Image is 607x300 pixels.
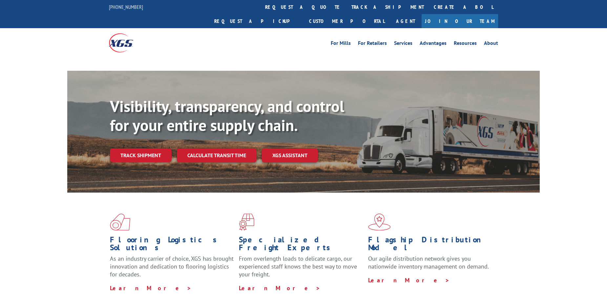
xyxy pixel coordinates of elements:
[368,255,489,270] span: Our agile distribution network gives you nationwide inventory management on demand.
[368,276,450,284] a: Learn More >
[394,41,412,48] a: Services
[239,236,363,255] h1: Specialized Freight Experts
[358,41,387,48] a: For Retailers
[177,148,257,162] a: Calculate transit time
[239,214,254,231] img: xgs-icon-focused-on-flooring-red
[110,284,192,292] a: Learn More >
[110,236,234,255] h1: Flooring Logistics Solutions
[420,41,447,48] a: Advantages
[209,14,304,28] a: Request a pickup
[109,4,143,10] a: [PHONE_NUMBER]
[484,41,498,48] a: About
[239,284,321,292] a: Learn More >
[110,96,344,135] b: Visibility, transparency, and control for your entire supply chain.
[304,14,389,28] a: Customer Portal
[239,255,363,284] p: From overlength loads to delicate cargo, our experienced staff knows the best way to move your fr...
[422,14,498,28] a: Join Our Team
[262,148,318,162] a: XGS ASSISTANT
[368,236,492,255] h1: Flagship Distribution Model
[110,255,234,278] span: As an industry carrier of choice, XGS has brought innovation and dedication to flooring logistics...
[110,214,130,231] img: xgs-icon-total-supply-chain-intelligence-red
[110,148,172,162] a: Track shipment
[368,214,391,231] img: xgs-icon-flagship-distribution-model-red
[454,41,477,48] a: Resources
[331,41,351,48] a: For Mills
[389,14,422,28] a: Agent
